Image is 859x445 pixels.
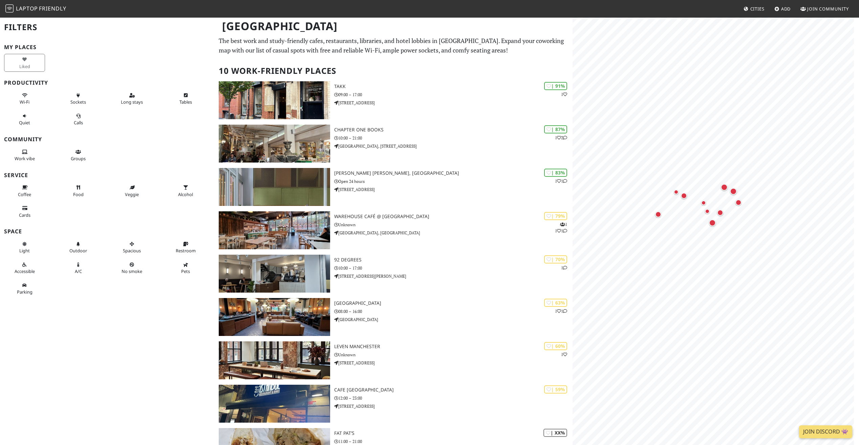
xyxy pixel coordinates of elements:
[334,230,573,236] p: [GEOGRAPHIC_DATA], [GEOGRAPHIC_DATA]
[555,221,567,234] p: 1 1 1
[544,385,567,393] div: | 59%
[334,308,573,315] p: 08:00 – 16:00
[672,188,680,196] div: Map marker
[334,84,573,89] h3: Takk
[334,403,573,409] p: [STREET_ADDRESS]
[729,187,738,196] div: Map marker
[807,6,849,12] span: Join Community
[334,135,573,141] p: 10:00 – 21:00
[334,214,573,219] h3: Warehouse Café @ [GEOGRAPHIC_DATA]
[4,172,211,178] h3: Service
[544,125,567,133] div: | 87%
[750,6,765,12] span: Cities
[798,3,852,15] a: Join Community
[215,385,573,423] a: Cafe Istanbul | 59% Cafe [GEOGRAPHIC_DATA] 12:00 – 23:00 [STREET_ADDRESS]
[680,191,688,200] div: Map marker
[215,341,573,379] a: Leven Manchester | 60% 1 Leven Manchester Unknown [STREET_ADDRESS]
[334,344,573,349] h3: Leven Manchester
[772,3,794,15] a: Add
[219,211,330,249] img: Warehouse Café @ Science and Industry Museum
[215,125,573,163] a: Chapter One Books | 87% 12 Chapter One Books 10:00 – 21:00 [GEOGRAPHIC_DATA], [STREET_ADDRESS]
[555,134,567,141] p: 1 2
[219,341,330,379] img: Leven Manchester
[176,248,196,254] span: Restroom
[215,81,573,119] a: Takk | 91% 1 Takk 09:00 – 17:00 [STREET_ADDRESS]
[4,17,211,38] h2: Filters
[15,155,35,162] span: People working
[39,5,66,12] span: Friendly
[703,207,711,215] div: Map marker
[123,248,141,254] span: Spacious
[4,44,211,50] h3: My Places
[561,264,567,271] p: 1
[720,183,729,192] div: Map marker
[708,218,717,228] div: Map marker
[165,259,206,277] button: Pets
[58,238,99,256] button: Outdoor
[716,208,725,217] div: Map marker
[334,170,573,176] h3: [PERSON_NAME] [PERSON_NAME], [GEOGRAPHIC_DATA]
[219,385,330,423] img: Cafe Istanbul
[334,395,573,401] p: 12:00 – 23:00
[165,90,206,108] button: Tables
[334,387,573,393] h3: Cafe [GEOGRAPHIC_DATA]
[111,182,152,200] button: Veggie
[215,255,573,293] a: 92 Degrees | 70% 1 92 Degrees 10:00 – 17:00 [STREET_ADDRESS][PERSON_NAME]
[73,191,84,197] span: Food
[70,99,86,105] span: Power sockets
[781,6,791,12] span: Add
[58,110,99,128] button: Calls
[4,136,211,143] h3: Community
[19,120,30,126] span: Quiet
[334,186,573,193] p: [STREET_ADDRESS]
[58,259,99,277] button: A/C
[741,3,767,15] a: Cities
[555,308,567,314] p: 1 1
[165,238,206,256] button: Restroom
[561,351,567,358] p: 1
[334,100,573,106] p: [STREET_ADDRESS]
[4,203,45,220] button: Cards
[334,221,573,228] p: Unknown
[334,265,573,271] p: 10:00 – 17:00
[544,255,567,263] div: | 70%
[334,127,573,133] h3: Chapter One Books
[58,182,99,200] button: Food
[219,255,330,293] img: 92 Degrees
[5,4,14,13] img: LaptopFriendly
[4,110,45,128] button: Quiet
[16,5,38,12] span: Laptop
[215,168,573,206] a: Whitworth Locke, Civic Quarter | 83% 11 [PERSON_NAME] [PERSON_NAME], [GEOGRAPHIC_DATA] Open 24 ho...
[165,182,206,200] button: Alcohol
[19,212,30,218] span: Credit cards
[111,238,152,256] button: Spacious
[15,268,35,274] span: Accessible
[543,429,567,437] div: | XX%
[215,298,573,336] a: Ducie Street Warehouse | 63% 11 [GEOGRAPHIC_DATA] 08:00 – 16:00 [GEOGRAPHIC_DATA]
[18,191,31,197] span: Coffee
[219,125,330,163] img: Chapter One Books
[215,211,573,249] a: Warehouse Café @ Science and Industry Museum | 79% 111 Warehouse Café @ [GEOGRAPHIC_DATA] Unknown...
[122,268,142,274] span: Smoke free
[334,273,573,279] p: [STREET_ADDRESS][PERSON_NAME]
[71,155,86,162] span: Group tables
[58,146,99,164] button: Groups
[179,99,192,105] span: Work-friendly tables
[700,199,708,207] div: Map marker
[74,120,83,126] span: Video/audio calls
[334,91,573,98] p: 09:00 – 17:00
[654,210,663,219] div: Map marker
[219,298,330,336] img: Ducie Street Warehouse
[125,191,139,197] span: Veggie
[334,316,573,323] p: [GEOGRAPHIC_DATA]
[4,238,45,256] button: Light
[544,82,567,90] div: | 91%
[544,299,567,306] div: | 63%
[219,61,568,81] h2: 10 Work-Friendly Places
[217,17,571,36] h1: [GEOGRAPHIC_DATA]
[544,212,567,220] div: | 79%
[544,169,567,176] div: | 83%
[4,228,211,235] h3: Space
[219,36,568,56] p: The best work and study-friendly cafes, restaurants, libraries, and hotel lobbies in [GEOGRAPHIC_...
[4,80,211,86] h3: Productivity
